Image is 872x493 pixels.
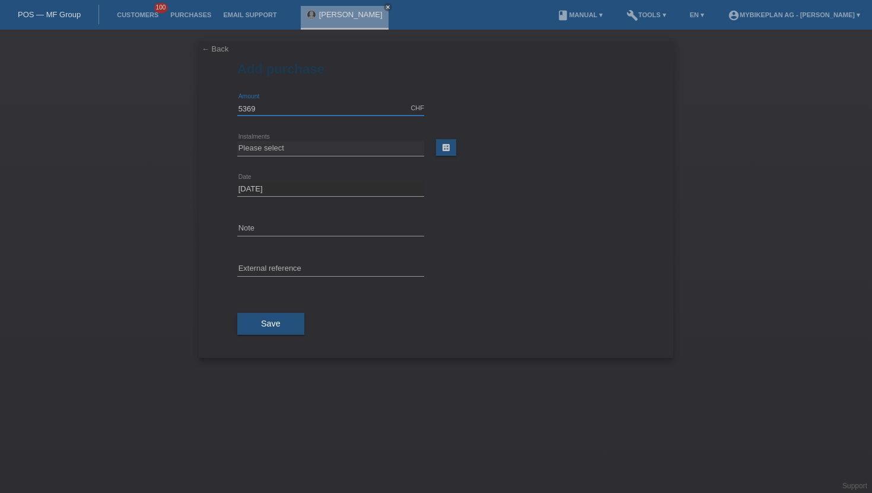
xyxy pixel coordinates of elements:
a: [PERSON_NAME] [319,10,383,19]
button: Save [237,313,304,335]
i: book [557,9,569,21]
i: close [385,4,391,10]
a: bookManual ▾ [551,11,609,18]
a: Purchases [164,11,217,18]
a: ← Back [202,44,229,53]
a: EN ▾ [684,11,710,18]
i: calculate [441,143,451,152]
span: Save [261,319,281,328]
a: POS — MF Group [18,10,81,19]
a: calculate [436,139,456,156]
a: Email Support [217,11,282,18]
h1: Add purchase [237,62,635,76]
i: account_circle [728,9,740,21]
a: Customers [111,11,164,18]
a: close [384,3,392,11]
i: build [626,9,638,21]
div: CHF [410,104,424,111]
a: Support [842,482,867,490]
a: buildTools ▾ [620,11,672,18]
a: account_circleMybikeplan AG - [PERSON_NAME] ▾ [722,11,866,18]
span: 100 [154,3,168,13]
